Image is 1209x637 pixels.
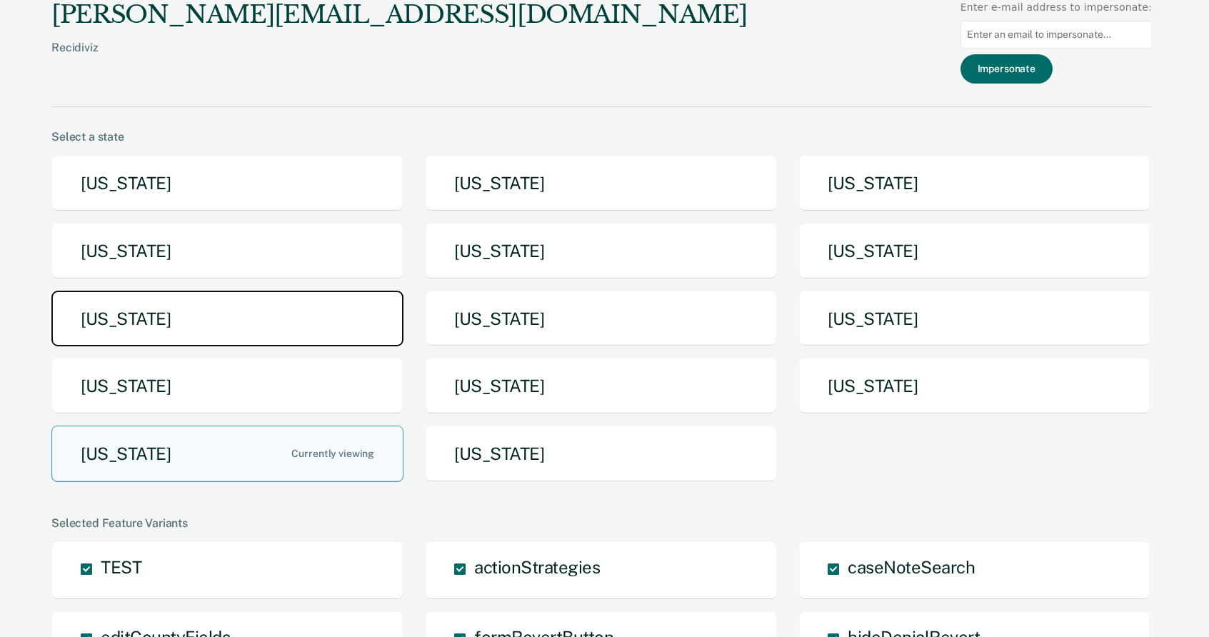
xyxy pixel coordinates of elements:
[51,41,747,77] div: Recidiviz
[798,223,1150,279] button: [US_STATE]
[848,557,975,577] span: caseNoteSearch
[51,516,1152,530] div: Selected Feature Variants
[51,291,403,347] button: [US_STATE]
[798,155,1150,211] button: [US_STATE]
[51,130,1152,144] div: Select a state
[425,223,777,279] button: [US_STATE]
[425,426,777,482] button: [US_STATE]
[798,291,1150,347] button: [US_STATE]
[51,155,403,211] button: [US_STATE]
[425,358,777,414] button: [US_STATE]
[425,291,777,347] button: [US_STATE]
[101,557,141,577] span: TEST
[798,358,1150,414] button: [US_STATE]
[474,557,600,577] span: actionStrategies
[425,155,777,211] button: [US_STATE]
[51,426,403,482] button: [US_STATE]
[51,223,403,279] button: [US_STATE]
[960,21,1152,49] input: Enter an email to impersonate...
[51,358,403,414] button: [US_STATE]
[960,54,1053,84] button: Impersonate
